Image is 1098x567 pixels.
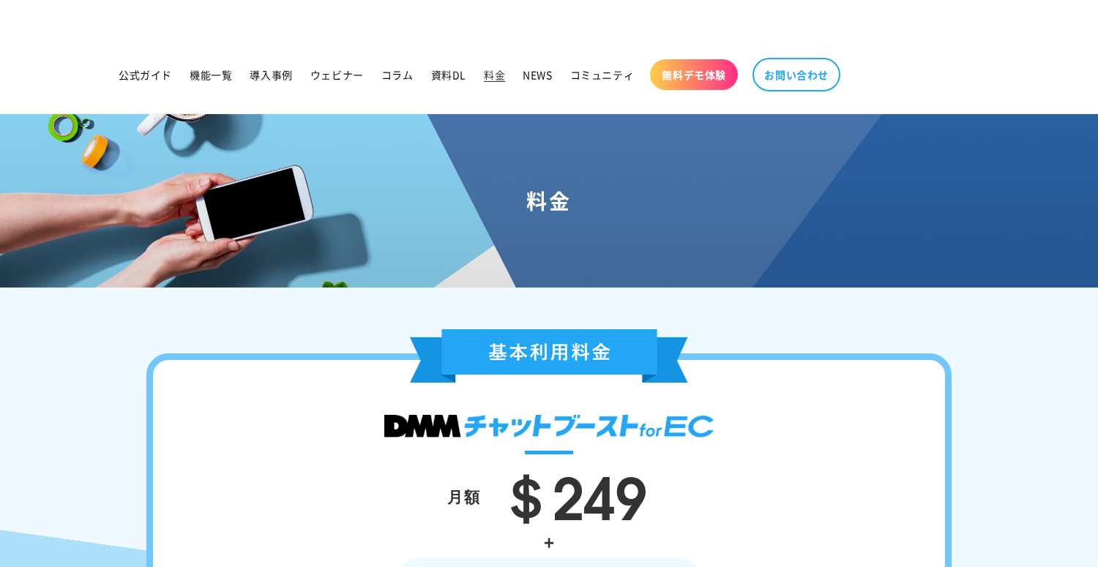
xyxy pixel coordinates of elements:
[447,482,481,510] div: 月額
[431,68,466,81] span: 資料DL
[310,68,364,81] span: ウェビナー
[475,59,514,90] a: 料金
[18,187,1080,214] h1: 料金
[496,450,647,536] span: ＄249
[373,59,422,90] a: コラム
[570,68,635,81] span: コミュニティ
[250,68,292,81] span: 導入事例
[484,68,505,81] span: 料金
[561,59,643,90] a: コミュニティ
[764,68,829,81] span: お問い合わせ
[190,68,232,81] span: 機能一覧
[650,59,738,90] a: 無料デモ体験
[110,59,181,90] a: 公式ガイド
[241,59,301,90] a: 導入事例
[181,59,241,90] a: 機能一覧
[410,329,688,383] img: 基本利用料金
[119,68,172,81] span: 公式ガイド
[384,415,714,438] img: DMMチャットブースト
[302,59,373,90] a: ウェビナー
[197,526,901,557] div: +
[752,58,840,91] a: お問い合わせ
[514,59,561,90] a: NEWS
[523,68,552,81] span: NEWS
[381,68,414,81] span: コラム
[662,68,726,81] span: 無料デモ体験
[422,59,475,90] a: 資料DL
